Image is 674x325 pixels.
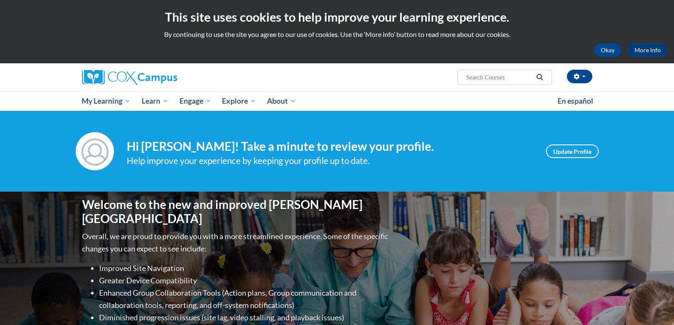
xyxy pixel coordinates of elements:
li: Diminished progression issues (site lag, video stalling, and playback issues) [99,311,390,324]
img: Profile Image [76,132,114,170]
div: Main menu [69,91,605,111]
img: Cox Campus [82,70,177,85]
div: Help improve your experience by keeping your profile up to date. [127,154,533,168]
a: En español [552,92,599,110]
a: Update Profile [546,144,599,158]
a: Explore [216,91,262,111]
li: Improved Site Navigation [99,262,390,274]
h2: This site uses cookies to help improve your learning experience. [6,8,668,25]
button: Search [533,72,546,82]
span: About [267,96,296,106]
button: Okay [594,43,621,57]
span: My Learning [82,96,131,106]
span: En español [557,96,593,105]
h4: Hi [PERSON_NAME]! Take a minute to review your profile. [127,139,533,154]
p: By continuing to use the site you agree to our use of cookies. Use the ‘More info’ button to read... [6,30,668,39]
a: Cox Campus [82,70,244,85]
a: My Learning [77,91,137,111]
a: Engage [174,91,217,111]
a: About [262,91,301,111]
h1: Welcome to the new and improved [PERSON_NAME][GEOGRAPHIC_DATA] [82,198,390,226]
a: Learn [136,91,174,111]
span: Learn [142,96,168,106]
li: Enhanced Group Collaboration Tools (Action plans, Group communication and collaboration tools, re... [99,287,390,311]
button: Account Settings [567,70,592,83]
li: Greater Device Compatibility [99,274,390,287]
span: Engage [179,96,211,106]
span: Explore [222,96,256,106]
p: Overall, we are proud to provide you with a more streamlined experience. Some of the specific cha... [82,230,390,255]
iframe: Button to launch messaging window [640,291,667,318]
input: Search Courses [465,72,533,82]
a: More Info [628,43,668,57]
